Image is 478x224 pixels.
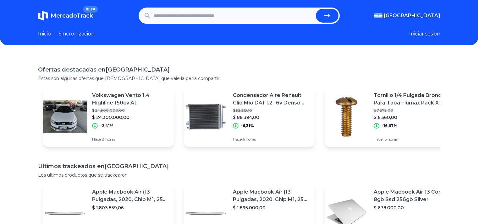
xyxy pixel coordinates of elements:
p: $ 6.560,00 [374,114,450,120]
img: Featured image [43,95,87,139]
a: Featured imageCondensador Aire Renault Clio Mio D4f 1.2 16v Denso Oficial$ 92.213,10$ 86.394,00-6... [184,87,315,147]
p: Los ultimos productos que se trackearon. [38,172,440,178]
p: -6,31% [241,123,254,128]
p: $ 24.300.000,00 [92,114,169,120]
span: [GEOGRAPHIC_DATA] [384,12,440,19]
a: Inicio [38,30,51,38]
p: $ 678.000,00 [374,205,450,211]
p: Apple Macbook Air 13 Core I5 8gb Ssd 256gb Silver [374,188,450,203]
p: -2,41% [100,123,113,128]
p: $ 1.895.000,00 [233,205,310,211]
p: Apple Macbook Air (13 Pulgadas, 2020, Chip M1, 256 Gb De Ssd, 8 Gb De Ram) - Plata [92,188,169,203]
p: $ 24.900.000,00 [92,108,169,113]
p: Volkswagen Vento 1.4 Highline 150cv At [92,92,169,107]
p: $ 86.394,00 [233,114,310,120]
img: Argentina [374,13,382,18]
p: -16,67% [382,123,397,128]
img: MercadoTrack [38,11,48,21]
h1: Ultimos trackeados en [GEOGRAPHIC_DATA] [38,162,440,171]
p: Hace 15 horas [374,137,450,142]
p: Apple Macbook Air (13 Pulgadas, 2020, Chip M1, 256 Gb De Ssd, 8 Gb De Ram) - Plata [233,188,310,203]
p: $ 1.803.859,06 [92,205,169,211]
h1: Ofertas destacadas en [GEOGRAPHIC_DATA] [38,65,440,74]
a: Featured imageVolkswagen Vento 1.4 Highline 150cv At$ 24.900.000,00$ 24.300.000,00-2,41%Hace 8 horas [43,87,174,147]
a: Featured imageTornillo 1/4 Pulgada Bronce Para Tapa Flumax Pack X10 Unid$ 7.872,00$ 6.560,00-16,6... [325,87,455,147]
p: Estas son algunas ofertas que [DEMOGRAPHIC_DATA] que vale la pena compartir. [38,75,440,82]
p: Hace 6 horas [233,137,310,142]
span: BETA [83,6,98,13]
p: Hace 8 horas [92,137,169,142]
p: $ 92.213,10 [233,108,310,113]
button: Iniciar sesion [409,30,440,38]
p: Condensador Aire Renault Clio Mio D4f 1.2 16v Denso Oficial [233,92,310,107]
img: Featured image [325,95,369,139]
img: Featured image [184,95,228,139]
a: Sincronizacion [58,30,95,38]
a: MercadoTrackBETA [38,11,93,21]
span: MercadoTrack [51,12,93,19]
p: Tornillo 1/4 Pulgada Bronce Para Tapa Flumax Pack X10 Unid [374,92,450,107]
p: $ 7.872,00 [374,108,450,113]
button: [GEOGRAPHIC_DATA] [374,12,440,19]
